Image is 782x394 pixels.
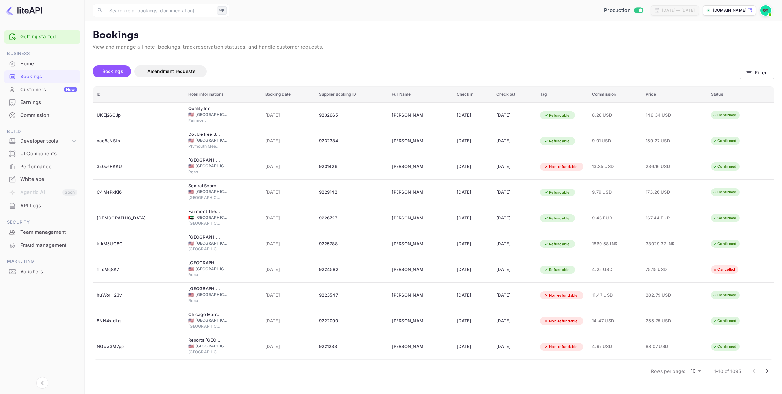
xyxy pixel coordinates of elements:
[592,137,638,145] span: 9.01 USD
[4,128,80,135] span: Build
[392,316,424,326] div: Jason Marczak
[217,6,227,15] div: ⌘K
[457,342,488,352] div: [DATE]
[97,136,181,146] div: nae5JNSLx
[392,290,424,301] div: Anthony Calderon
[4,96,80,108] a: Earnings
[20,60,77,68] div: Home
[4,148,80,160] div: UI Components
[97,213,181,223] div: [DEMOGRAPHIC_DATA]
[457,162,488,172] div: [DATE]
[592,317,638,325] span: 14.47 USD
[188,106,221,112] div: Quality Inn
[4,83,80,95] a: CustomersNew
[540,343,582,351] div: Non-refundable
[64,87,77,92] div: New
[188,143,221,149] span: Plymouth Meeting
[4,265,80,277] a: Vouchers
[708,265,739,274] div: Cancelled
[265,112,311,119] span: [DATE]
[4,200,80,212] a: API Logs
[188,195,221,201] span: [GEOGRAPHIC_DATA]
[188,220,221,226] span: [GEOGRAPHIC_DATA]
[188,272,221,278] span: Reno
[588,87,642,103] th: Commission
[540,240,574,248] div: Refundable
[392,110,424,120] div: Tiffany Cline
[4,239,80,252] div: Fraud management
[188,169,221,175] span: Reno
[20,99,77,106] div: Earnings
[188,216,194,220] span: United Arab Emirates
[265,292,311,299] span: [DATE]
[319,342,384,352] div: 9221233
[188,323,221,329] span: [GEOGRAPHIC_DATA]
[102,68,123,74] span: Bookings
[713,7,746,13] p: [DOMAIN_NAME]
[496,136,532,146] div: [DATE]
[4,173,80,185] a: Whitelabel
[261,87,315,103] th: Booking Date
[265,189,311,196] span: [DATE]
[195,137,228,143] span: [GEOGRAPHIC_DATA]
[97,316,181,326] div: 8NN4xIdLg
[457,187,488,198] div: [DATE]
[496,110,532,120] div: [DATE]
[540,266,574,274] div: Refundable
[265,215,311,222] span: [DATE]
[319,316,384,326] div: 9222090
[93,87,774,360] table: booking table
[20,176,77,183] div: Whitelabel
[496,187,532,198] div: [DATE]
[651,368,685,374] p: Rows per page:
[265,343,311,350] span: [DATE]
[392,342,424,352] div: Susan Pall
[4,226,80,239] div: Team management
[195,343,228,349] span: [GEOGRAPHIC_DATA]
[592,189,638,196] span: 9.79 USD
[760,5,771,16] img: Oussama Tali
[265,240,311,247] span: [DATE]
[592,240,638,247] span: 1869.58 INR
[392,239,424,249] div: Gurpriya Suri
[457,290,488,301] div: [DATE]
[496,264,532,275] div: [DATE]
[4,135,80,147] div: Developer tools
[4,161,80,173] a: Performance
[195,189,228,195] span: [GEOGRAPHIC_DATA]
[592,343,638,350] span: 4.97 USD
[592,112,638,119] span: 8.28 USD
[496,342,532,352] div: [DATE]
[188,293,194,297] span: United States of America
[20,150,77,158] div: UI Components
[540,214,574,222] div: Refundable
[708,137,741,145] div: Confirmed
[319,110,384,120] div: 9232665
[195,317,228,323] span: [GEOGRAPHIC_DATA]
[646,137,678,145] span: 159.27 USD
[20,163,77,171] div: Performance
[392,162,424,172] div: Chris Struble
[97,290,181,301] div: huWorH23v
[662,7,695,13] div: [DATE] — [DATE]
[319,239,384,249] div: 9225788
[642,87,707,103] th: Price
[93,87,184,103] th: ID
[93,43,774,51] p: View and manage all hotel bookings, track reservation statuses, and handle customer requests.
[4,226,80,238] a: Team management
[184,87,261,103] th: Hotel informations
[195,292,228,298] span: [GEOGRAPHIC_DATA]
[188,112,194,117] span: United States of America
[392,213,424,223] div: Jacquelyn Pouros
[646,343,678,350] span: 88.07 USD
[188,311,221,318] div: Chicago Marriott Downtown Magnificent Mile
[188,298,221,303] span: Reno
[646,317,678,325] span: 255.75 USD
[20,268,77,275] div: Vouchers
[4,109,80,121] a: Commission
[188,267,194,271] span: United States of America
[319,187,384,198] div: 9229142
[708,240,741,248] div: Confirmed
[4,58,80,70] a: Home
